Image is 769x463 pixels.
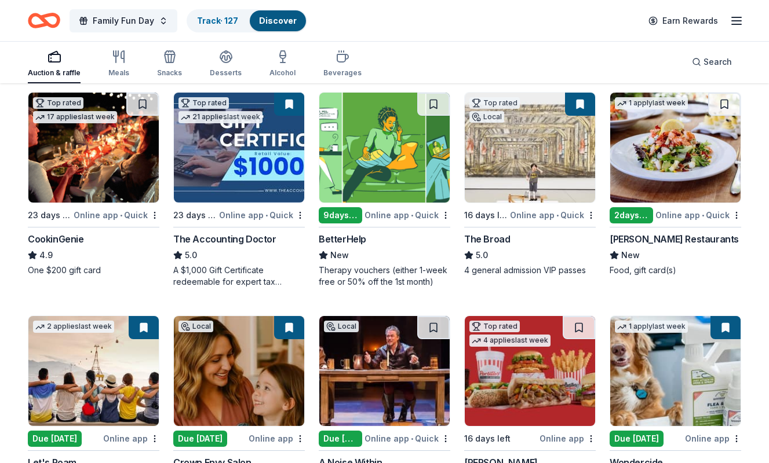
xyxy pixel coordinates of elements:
[174,316,304,426] img: Image for Crown Envy Salon
[540,431,596,446] div: Online app
[319,316,450,426] img: Image for A Noise Within
[33,97,83,109] div: Top rated
[464,92,596,276] a: Image for The BroadTop ratedLocal16 days leftOnline app•QuickThe Broad5.04 general admission VIP ...
[610,316,741,426] img: Image for Wondercide
[93,14,154,28] span: Family Fun Day
[173,232,276,246] div: The Accounting Doctor
[319,207,362,223] div: 9 days left
[615,97,688,109] div: 1 apply last week
[33,321,114,333] div: 2 applies last week
[704,55,732,69] span: Search
[464,232,510,246] div: The Broad
[610,232,739,246] div: [PERSON_NAME] Restaurants
[210,68,242,78] div: Desserts
[269,45,296,83] button: Alcohol
[324,321,359,332] div: Local
[249,431,305,446] div: Online app
[28,68,81,78] div: Auction & raffle
[157,45,182,83] button: Snacks
[28,92,159,276] a: Image for CookinGenieTop rated17 applieslast week23 days leftOnline app•QuickCookinGenie4.9One $2...
[74,208,159,222] div: Online app Quick
[323,68,362,78] div: Beverages
[39,248,53,262] span: 4.9
[610,93,741,203] img: Image for Cameron Mitchell Restaurants
[655,208,741,222] div: Online app Quick
[28,93,159,203] img: Image for CookinGenie
[411,434,413,443] span: •
[476,248,488,262] span: 5.0
[610,92,741,276] a: Image for Cameron Mitchell Restaurants1 applylast week2days leftOnline app•Quick[PERSON_NAME] Res...
[683,50,741,74] button: Search
[269,68,296,78] div: Alcohol
[621,248,640,262] span: New
[465,93,595,203] img: Image for The Broad
[319,264,450,288] div: Therapy vouchers (either 1-week free or 50% off the 1st month)
[28,264,159,276] div: One $200 gift card
[28,232,84,246] div: CookinGenie
[319,431,362,447] div: Due [DATE]
[265,211,268,220] span: •
[173,431,227,447] div: Due [DATE]
[469,97,520,109] div: Top rated
[173,92,305,288] a: Image for The Accounting DoctorTop rated21 applieslast week23 days leftOnline app•QuickThe Accoun...
[178,97,229,109] div: Top rated
[610,431,664,447] div: Due [DATE]
[173,264,305,288] div: A $1,000 Gift Certificate redeemable for expert tax preparation or tax resolution services—recipi...
[157,68,182,78] div: Snacks
[365,208,450,222] div: Online app Quick
[323,45,362,83] button: Beverages
[702,211,704,220] span: •
[210,45,242,83] button: Desserts
[173,208,217,222] div: 23 days left
[178,321,213,332] div: Local
[469,111,504,123] div: Local
[556,211,559,220] span: •
[319,92,450,288] a: Image for BetterHelp9days leftOnline app•QuickBetterHelpNewTherapy vouchers (either 1-week free o...
[319,232,366,246] div: BetterHelp
[28,45,81,83] button: Auction & raffle
[330,248,349,262] span: New
[464,264,596,276] div: 4 general admission VIP passes
[319,93,450,203] img: Image for BetterHelp
[28,208,71,222] div: 23 days left
[465,316,595,426] img: Image for Portillo's
[197,16,238,25] a: Track· 127
[28,316,159,426] img: Image for Let's Roam
[464,432,511,446] div: 16 days left
[469,321,520,332] div: Top rated
[28,7,60,34] a: Home
[615,321,688,333] div: 1 apply last week
[70,9,177,32] button: Family Fun Day
[642,10,725,31] a: Earn Rewards
[464,208,508,222] div: 16 days left
[174,93,304,203] img: Image for The Accounting Doctor
[469,335,551,347] div: 4 applies last week
[185,248,197,262] span: 5.0
[411,211,413,220] span: •
[108,45,129,83] button: Meals
[510,208,596,222] div: Online app Quick
[685,431,741,446] div: Online app
[120,211,122,220] span: •
[28,431,82,447] div: Due [DATE]
[610,264,741,276] div: Food, gift card(s)
[610,207,653,223] div: 2 days left
[33,111,117,123] div: 17 applies last week
[365,431,450,446] div: Online app Quick
[187,9,307,32] button: Track· 127Discover
[219,208,305,222] div: Online app Quick
[108,68,129,78] div: Meals
[259,16,297,25] a: Discover
[178,111,263,123] div: 21 applies last week
[103,431,159,446] div: Online app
